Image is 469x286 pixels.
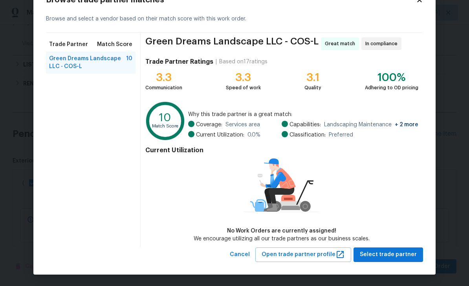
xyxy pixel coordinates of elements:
[145,146,418,154] h4: Current Utilization
[213,58,219,66] div: |
[152,124,178,128] text: Match Score
[289,121,321,129] span: Capabilities:
[145,84,182,92] div: Communication
[145,74,182,81] div: 3.3
[304,74,321,81] div: 3.1
[230,250,250,260] span: Cancel
[194,227,370,235] div: No Work Orders are currently assigned!
[46,6,423,33] div: Browse and select a vendor based on their match score with this work order.
[324,121,418,129] span: Landscaping Maintenance
[226,74,261,81] div: 3.3
[49,55,126,70] span: Green Dreams Landscape LLC - COS-L
[145,58,213,66] h4: Trade Partner Ratings
[329,131,353,139] span: Preferred
[227,247,253,262] button: Cancel
[247,131,260,139] span: 0.0 %
[395,122,418,127] span: + 2 more
[365,74,418,81] div: 100%
[126,55,132,70] span: 10
[225,121,260,129] span: Services area
[289,131,326,139] span: Classification:
[97,41,132,48] span: Match Score
[304,84,321,92] div: Quality
[365,40,401,48] span: In compliance
[354,247,423,262] button: Select trade partner
[196,131,244,139] span: Current Utilization:
[255,247,351,262] button: Open trade partner profile
[159,112,171,123] text: 10
[325,40,358,48] span: Great match
[226,84,261,92] div: Speed of work
[365,84,418,92] div: Adhering to OD pricing
[219,58,267,66] div: Based on 17 ratings
[194,235,370,243] div: We encourage utilizing all our trade partners as our business scales.
[188,111,418,118] span: Why this trade partner is a great match:
[145,37,319,50] span: Green Dreams Landscape LLC - COS-L
[49,41,88,48] span: Trade Partner
[262,250,345,260] span: Open trade partner profile
[360,250,417,260] span: Select trade partner
[196,121,222,129] span: Coverage:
